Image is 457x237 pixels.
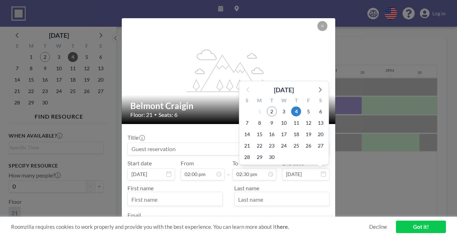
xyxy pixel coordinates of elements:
[227,162,230,178] span: -
[369,223,387,230] a: Decline
[181,160,194,167] label: From
[127,134,144,141] label: Title
[130,101,327,111] h2: Belmont Craigin
[127,212,141,218] label: Email
[187,49,271,92] g: flex-grow: 1.2;
[232,160,238,167] label: To
[396,221,446,233] a: Got it!
[130,111,152,118] span: Floor: 21
[128,194,222,206] input: First name
[277,223,289,230] a: here.
[234,185,259,191] label: Last name
[128,143,329,155] input: Guest reservation
[235,194,329,206] input: Last name
[154,112,157,117] span: •
[127,160,152,167] label: Start date
[11,223,369,230] span: Roomzilla requires cookies to work properly and provide you with the best experience. You can lea...
[127,185,154,191] label: First name
[159,111,177,118] span: Seats: 6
